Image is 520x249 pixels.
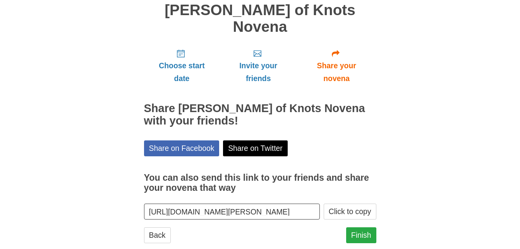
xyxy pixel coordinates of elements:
[305,59,369,85] span: Share your novena
[144,102,376,127] h2: Share [PERSON_NAME] of Knots Novena with your friends!
[144,43,220,89] a: Choose start date
[144,173,376,193] h3: You can also send this link to your friends and share your novena that way
[220,43,297,89] a: Invite your friends
[144,227,171,243] a: Back
[227,59,289,85] span: Invite your friends
[152,59,212,85] span: Choose start date
[297,43,376,89] a: Share your novena
[144,140,220,156] a: Share on Facebook
[223,140,288,156] a: Share on Twitter
[346,227,376,243] a: Finish
[144,2,376,35] h1: [PERSON_NAME] of Knots Novena
[324,204,376,220] button: Click to copy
